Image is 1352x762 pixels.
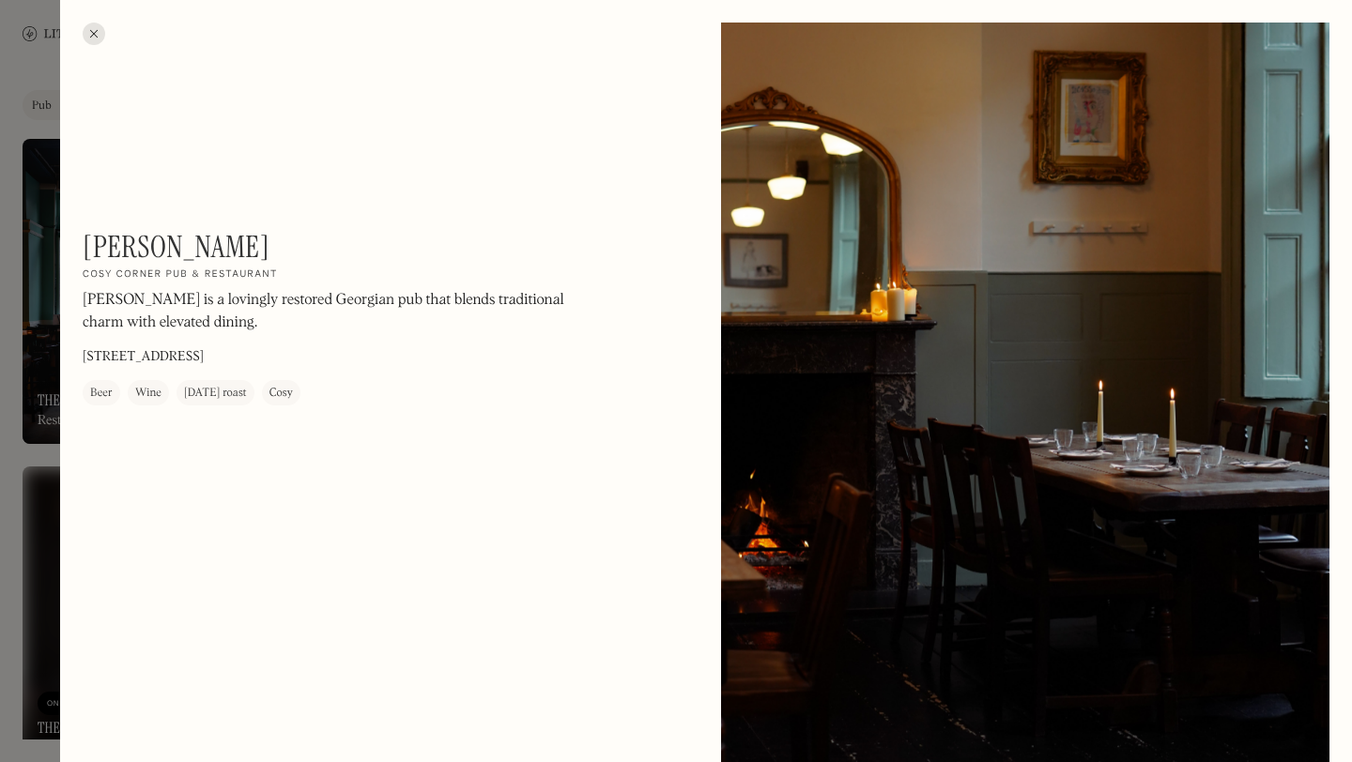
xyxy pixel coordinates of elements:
[135,384,161,403] div: Wine
[269,384,293,403] div: Cosy
[83,229,269,265] h1: [PERSON_NAME]
[83,347,204,367] p: [STREET_ADDRESS]
[184,384,247,403] div: [DATE] roast
[90,384,113,403] div: Beer
[83,289,590,334] p: [PERSON_NAME] is a lovingly restored Georgian pub that blends traditional charm with elevated din...
[83,268,278,282] h2: Cosy corner pub & restaurant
